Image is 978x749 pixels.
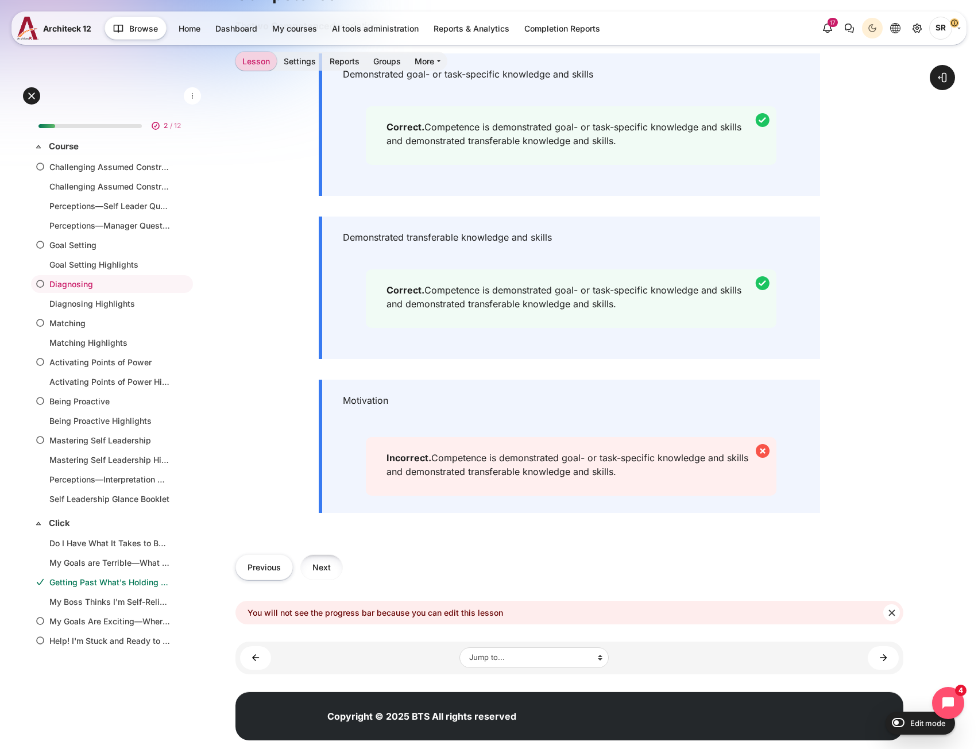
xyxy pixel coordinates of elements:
a: Activating Points of Power [49,356,170,368]
a: Reports & Analytics [427,19,516,38]
a: Settings [277,52,323,71]
div: Don't card [366,437,776,496]
strong: Correct. [386,284,424,296]
button: Light Mode Dark Mode [862,18,883,38]
a: Reports [323,52,366,71]
a: Groups [366,52,408,71]
a: ◄ Goal Setting Highlights [240,646,271,670]
a: Self Leadership Glance Booklet [49,493,170,505]
div: Dark Mode [864,20,881,37]
a: Diagnosing Highlights [49,298,170,310]
a: Course [49,140,173,153]
a: 2 / 12 [29,109,195,137]
span: 2 [164,121,168,131]
a: More [408,52,447,71]
a: Perceptions—Interpretation Guide (Deep Dive) [49,473,170,485]
a: User menu [929,17,961,40]
button: Next [300,554,343,580]
a: Getting Past What's Holding Me Back [49,576,170,588]
button: Previous [235,554,293,580]
a: Matching [49,317,170,329]
p: Demonstrated goal- or task-specific knowledge and skills [343,67,799,81]
a: Diagnosing [49,278,170,290]
a: Click [49,517,173,530]
a: Home [172,19,207,38]
div: You will not see the progress bar because you can edit this lesson [235,601,903,624]
a: Lesson [235,52,277,71]
span: Collapse [33,518,44,529]
span: Browse [129,22,158,34]
a: Help! I'm Stuck and Ready to Quit [49,635,170,647]
a: My courses [265,19,324,38]
div: Key concept [319,380,819,513]
a: Perceptions—Self Leader Questionnaire [49,200,170,212]
a: Challenging Assumed Constraints Highlights [49,180,170,192]
div: Show notification window with 17 new notifications [817,18,838,38]
strong: Incorrect. [386,452,431,464]
div: Do/don't cards [343,106,799,165]
a: Dashboard [208,19,264,38]
a: Do I Have What It Takes to Be a Self Leader? [49,537,170,549]
a: My Goals Are Exciting—Where Do I Start? [49,615,170,627]
a: AI tools administration [325,19,426,38]
div: Do card [366,269,776,328]
a: Being Proactive [49,395,170,407]
span: Songklod Riraroengjaratsaeng [929,17,952,40]
span: Architeck 12 [43,22,91,34]
div: Do card [366,106,776,165]
a: Mastering Self Leadership Highlights [49,454,170,466]
a: My Boss Thinks I'm Self-Reliant, but I'm Not [49,596,170,608]
div: Key concept [319,53,819,196]
a: Activating Points of Power Highlights [49,376,170,388]
a: Site administration [907,18,927,38]
a: Being Proactive Highlights [49,415,170,427]
div: Do/don't cards [343,269,799,328]
span: Edit mode [910,719,946,728]
img: A12 [17,17,38,40]
strong: Correct. [386,121,424,133]
a: A12 A12 Architeck 12 [17,17,96,40]
a: Completion Reports [517,19,607,38]
div: 17 [828,18,838,27]
a: Mastering Self Leadership [49,434,170,446]
p: Demonstrated transferable knowledge and skills [343,230,799,244]
a: Diagnosing Highlights ► [868,646,899,670]
div: 16% [38,124,55,128]
a: Goal Setting [49,239,170,251]
div: Key concept [319,217,819,359]
strong: Copyright © 2025 BTS All rights reserved [327,711,516,722]
button: Browse [105,17,167,40]
button: Languages [885,18,906,38]
a: Goal Setting Highlights [49,258,170,271]
a: Challenging Assumed Constraints [49,161,170,173]
div: Do/don't cards [343,437,799,496]
span: Collapse [33,141,44,152]
button: There are 0 unread conversations [839,18,860,38]
a: Perceptions—Manager Questionnaire (Deep Dive) [49,219,170,231]
span: / 12 [170,121,181,131]
a: My Goals are Terrible—What Do I Do? [49,557,170,569]
p: Motivation [343,393,799,407]
a: Matching Highlights [49,337,170,349]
